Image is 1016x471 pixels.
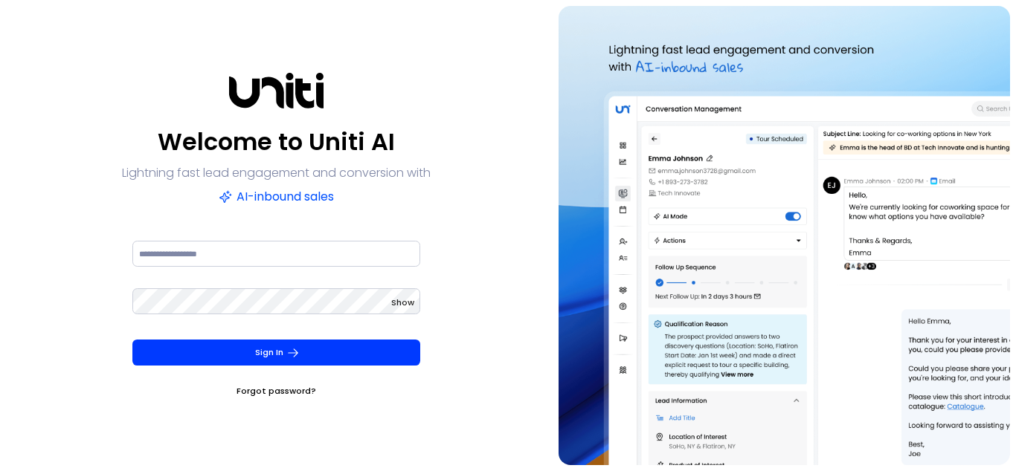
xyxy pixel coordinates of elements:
[219,186,334,207] p: AI-inbound sales
[158,124,395,160] p: Welcome to Uniti AI
[559,6,1011,465] img: auth-hero.png
[391,295,414,310] button: Show
[391,296,414,308] span: Show
[237,383,316,398] a: Forgot password?
[132,340,420,366] button: Sign In
[122,163,431,183] p: Lightning fast lead engagement and conversion with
